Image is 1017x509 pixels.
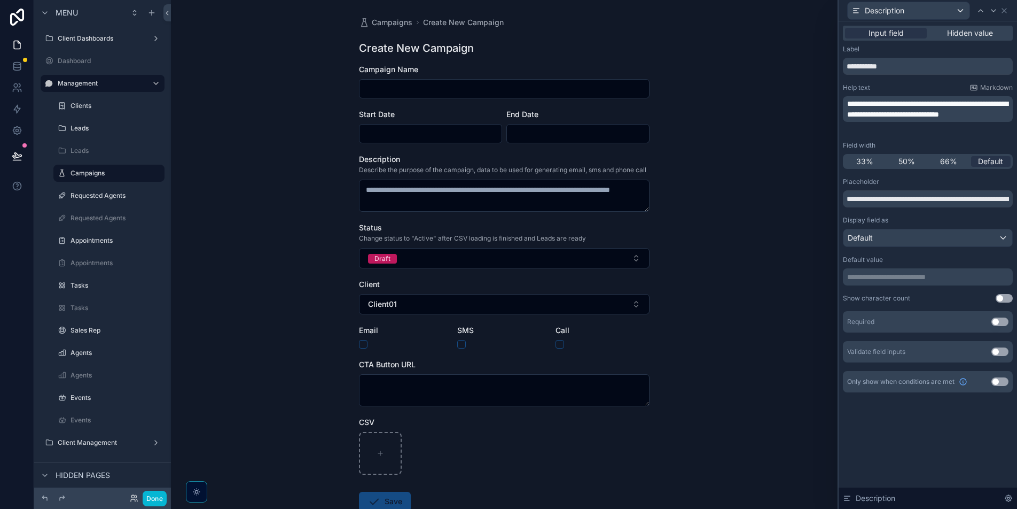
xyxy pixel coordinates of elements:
div: scrollable content [843,96,1013,122]
label: Display field as [843,216,888,225]
label: Default value [843,256,883,264]
a: Leads [53,120,165,137]
button: Done [143,491,167,506]
label: Appointments [71,236,162,245]
label: Appointments [71,259,162,267]
span: Default [848,233,873,243]
a: Campaigns [53,165,165,182]
label: Clients [71,102,162,110]
a: Management [41,75,165,92]
span: Email [359,326,378,335]
div: Required [847,318,874,326]
h1: Create New Campaign [359,41,474,56]
label: Placeholder [843,178,879,186]
div: Show character count [843,294,910,303]
span: Only show when conditions are met [847,377,955,386]
span: Input field [869,28,904,38]
label: Leads [71,146,162,155]
a: Events [53,412,165,429]
span: Describe the purpose of the campaign, data to be used for generating email, sms and phone call [359,166,646,174]
span: Menu [56,7,78,18]
span: Description [865,5,904,16]
button: Default [843,229,1013,247]
a: Agents [53,344,165,361]
label: Help text [843,83,870,92]
span: Markdown [980,83,1013,92]
label: Leads [71,124,162,133]
label: Dashboard [58,57,162,65]
a: Sales Rep [53,322,165,339]
label: Campaigns [71,169,158,178]
label: Agents [71,371,162,380]
label: Client Management [58,438,147,447]
span: 66% [940,156,957,167]
label: Requested Agents [71,214,162,222]
button: Description [847,2,970,20]
div: Draft [374,254,390,264]
span: Description [359,155,400,164]
a: Create New Campaign [423,17,504,28]
a: Markdown [969,83,1013,92]
a: Events [53,389,165,406]
span: Call [556,326,569,335]
label: Sales Rep [71,326,162,335]
span: End Date [506,110,538,119]
button: Select Button [359,294,650,314]
span: Description [856,493,895,504]
a: Leads [53,142,165,159]
a: Appointments [53,254,165,272]
label: Agents [71,349,162,357]
a: Requested Agents [53,187,165,204]
label: Support Ticket [58,461,162,469]
span: 33% [856,156,873,167]
label: Field width [843,141,875,150]
span: CSV [359,418,374,427]
span: Default [978,156,1003,167]
a: Campaigns [359,17,412,28]
label: Label [843,45,859,53]
a: Agents [53,367,165,384]
a: Tasks [53,299,165,317]
span: Client [359,280,380,289]
span: Campaign Name [359,65,418,74]
span: Client01 [368,299,397,310]
label: Management [58,79,143,88]
label: Events [71,416,162,425]
label: Client Dashboards [58,34,147,43]
a: Clients [53,97,165,114]
div: Validate field inputs [847,348,905,356]
label: Tasks [71,281,162,290]
a: Requested Agents [53,210,165,227]
span: 50% [898,156,915,167]
label: Events [71,394,162,402]
span: Start Date [359,110,395,119]
a: Client Dashboards [41,30,165,47]
span: Change status to "Active" after CSV loading is finished and Leads are ready [359,234,586,243]
span: Campaigns [372,17,412,28]
span: CTA Button URL [359,360,416,369]
span: SMS [457,326,474,335]
a: Appointments [53,232,165,249]
label: Tasks [71,304,162,312]
a: Support Ticket [41,457,165,474]
span: Hidden value [947,28,993,38]
span: Hidden pages [56,470,110,481]
a: Client Management [41,434,165,451]
label: Requested Agents [71,191,162,200]
a: Tasks [53,277,165,294]
button: Select Button [359,248,650,268]
span: Status [359,223,382,232]
a: Dashboard [41,52,165,70]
